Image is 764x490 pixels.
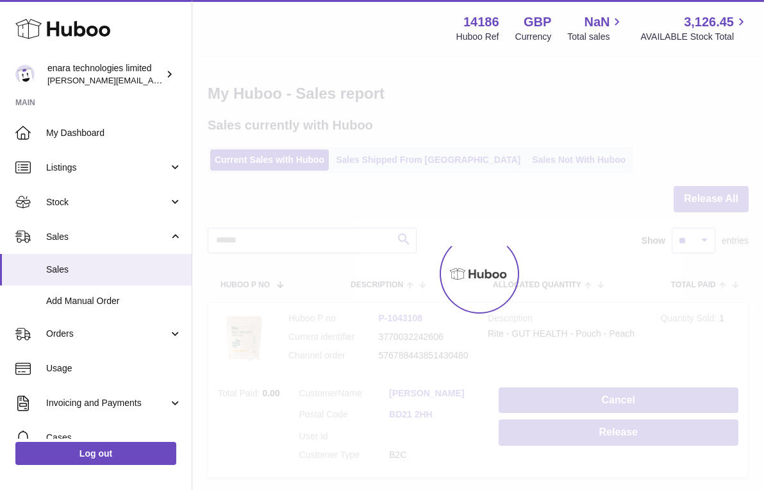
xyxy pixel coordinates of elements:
span: AVAILABLE Stock Total [640,31,749,43]
span: Total sales [567,31,624,43]
span: Orders [46,328,169,340]
span: Stock [46,196,169,208]
span: Usage [46,362,182,375]
span: Cases [46,432,182,444]
span: Add Manual Order [46,295,182,307]
span: Listings [46,162,169,174]
a: NaN Total sales [567,13,624,43]
a: 3,126.45 AVAILABLE Stock Total [640,13,749,43]
span: [PERSON_NAME][EMAIL_ADDRESS][DOMAIN_NAME] [47,75,257,85]
div: enara technologies limited [47,62,163,87]
div: Currency [515,31,552,43]
span: 3,126.45 [684,13,734,31]
strong: GBP [524,13,551,31]
span: Sales [46,264,182,276]
span: NaN [584,13,610,31]
div: Huboo Ref [456,31,499,43]
strong: 14186 [463,13,499,31]
img: Dee@enara.co [15,65,35,84]
span: Sales [46,231,169,243]
a: Log out [15,442,176,465]
span: Invoicing and Payments [46,397,169,409]
span: My Dashboard [46,127,182,139]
